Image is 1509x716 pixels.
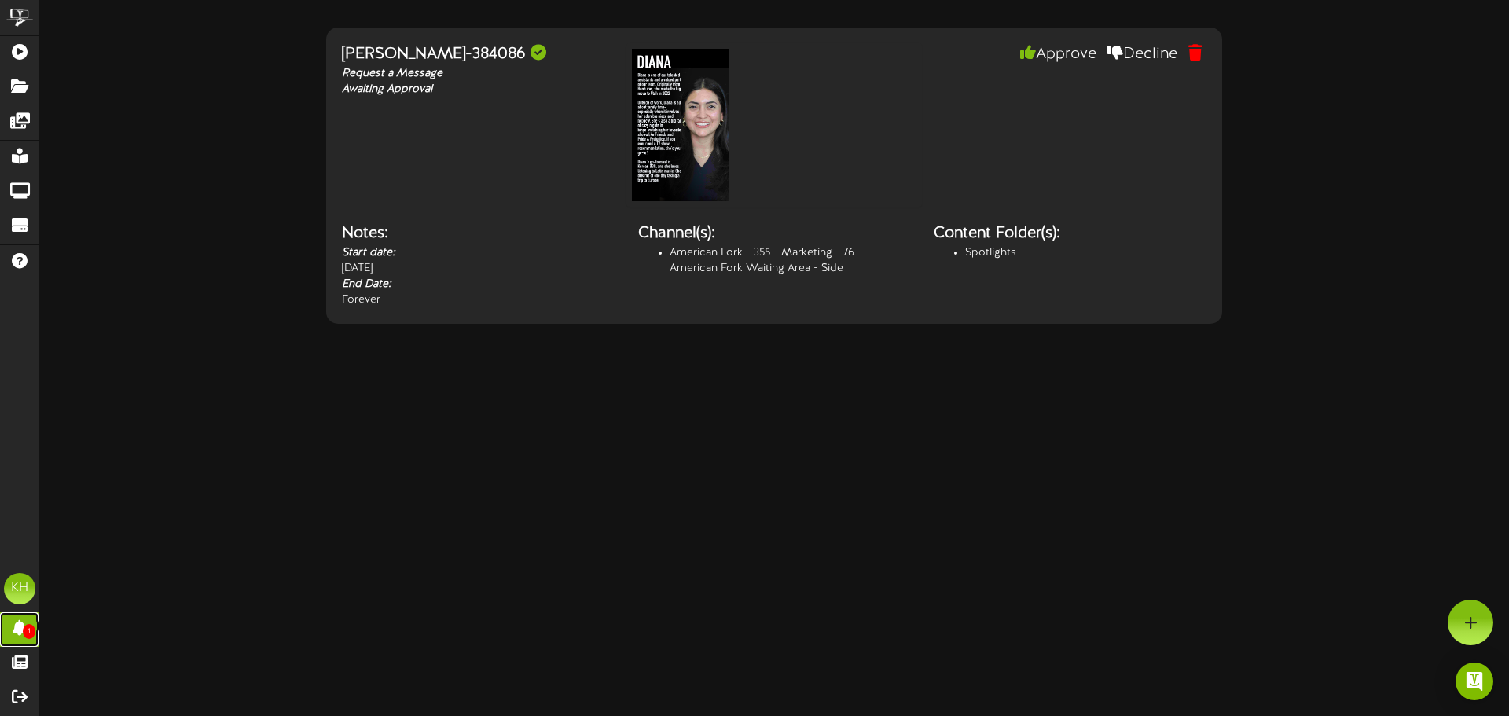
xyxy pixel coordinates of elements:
[630,46,732,204] img: 1e325b87-3d82-41f3-b2f2-a3fda38f10c0.jpg
[1456,663,1493,700] div: Open Intercom Messenger
[670,245,911,277] li: American Fork - 355 - Marketing - 76 - American Fork Waiting Area - Side
[934,222,1206,245] div: Content Folder(s):
[342,277,615,292] div: End Date:
[342,245,615,261] div: Start date:
[342,82,615,97] div: Awaiting Approval
[23,624,35,639] span: 1
[965,245,1206,261] li: Spotlights
[1016,43,1100,66] button: Approve
[1103,43,1181,66] button: Decline
[342,43,615,66] div: [PERSON_NAME]-384086
[330,222,626,308] div: [DATE] Forever
[638,222,911,245] div: Channel(s):
[4,573,35,604] div: KH
[342,222,615,245] div: Notes:
[342,66,615,82] div: Request a Message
